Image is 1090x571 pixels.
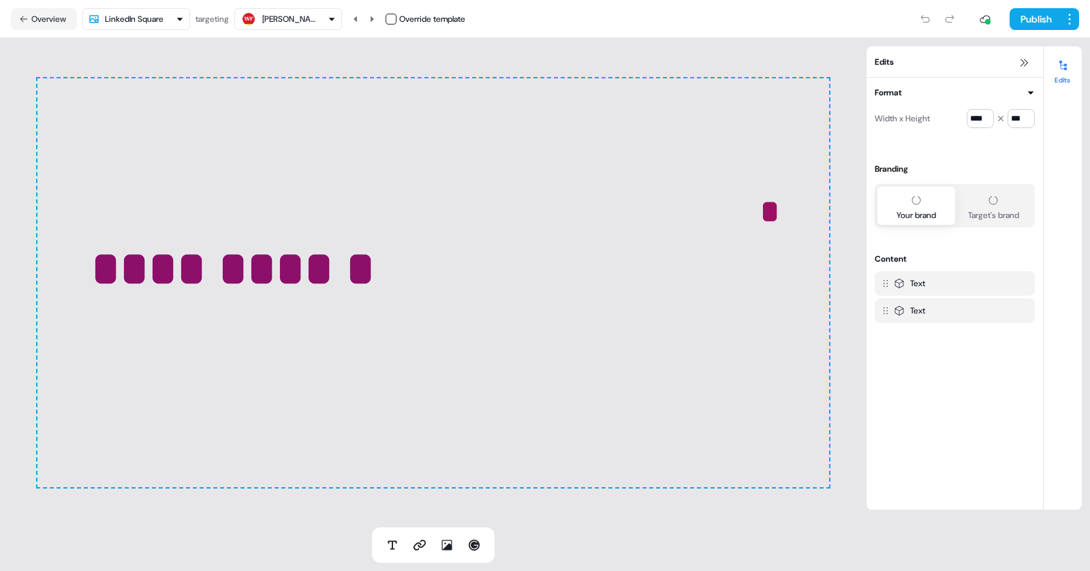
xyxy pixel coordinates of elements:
div: Branding [875,162,1035,176]
div: Your brand [897,209,936,222]
div: Content [875,252,907,266]
span: Edits [875,55,894,69]
button: Target's brand [955,187,1033,225]
button: Format [875,86,1035,99]
button: Your brand [877,187,955,225]
div: [PERSON_NAME] Fargo [262,12,317,26]
button: Publish [1010,8,1060,30]
div: targeting [196,12,229,26]
div: Target's brand [968,209,1019,222]
button: Overview [11,8,77,30]
div: Format [875,86,902,99]
div: LinkedIn Square [105,12,163,26]
button: Edits [1044,55,1082,84]
div: Text [910,304,925,318]
div: Width x Height [875,108,930,129]
div: Override template [399,12,465,26]
div: Text [910,277,925,290]
button: [PERSON_NAME] Fargo [234,8,342,30]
